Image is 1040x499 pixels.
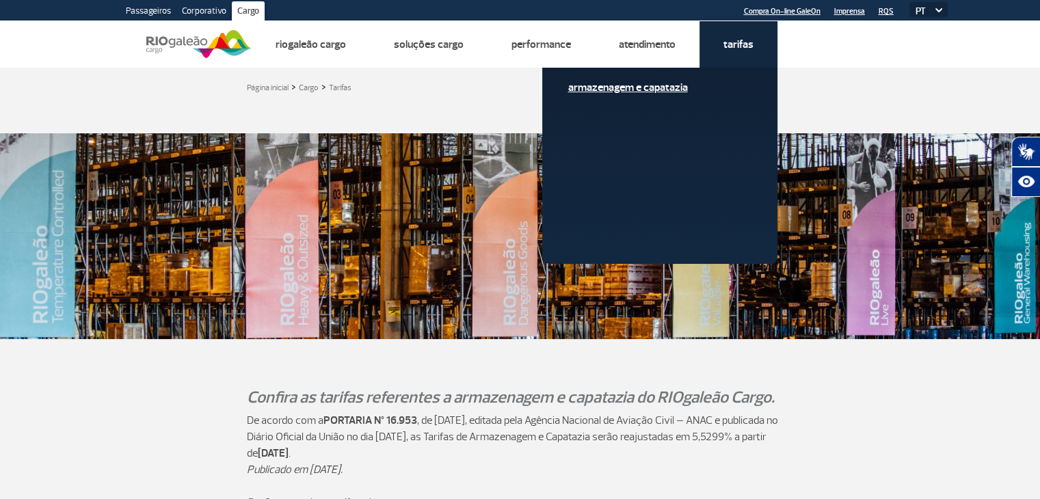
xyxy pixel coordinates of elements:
[291,79,296,94] a: >
[232,1,265,23] a: Cargo
[247,83,289,93] a: Página inicial
[1011,137,1040,197] div: Plugin de acessibilidade da Hand Talk.
[258,446,289,460] strong: [DATE]
[511,38,571,51] a: Performance
[276,38,346,51] a: Riogaleão Cargo
[120,1,176,23] a: Passageiros
[568,80,751,95] a: Armazenagem e Capatazia
[247,412,794,461] p: De acordo com a , de [DATE], editada pela Agência Nacional de Aviação Civil – ANAC e publicada no...
[247,386,794,409] p: Confira as tarifas referentes a armazenagem e capatazia do RIOgaleão Cargo.
[323,414,417,427] strong: PORTARIA Nº 16.953
[619,38,676,51] a: Atendimento
[744,7,821,16] a: Compra On-line GaleOn
[247,463,343,476] em: Publicado em [DATE].
[834,7,865,16] a: Imprensa
[1011,167,1040,197] button: Abrir recursos assistivos.
[321,79,326,94] a: >
[394,38,464,51] a: Soluções Cargo
[1011,137,1040,167] button: Abrir tradutor de língua de sinais.
[723,38,754,51] a: Tarifas
[879,7,894,16] a: RQS
[329,83,351,93] a: Tarifas
[299,83,319,93] a: Cargo
[176,1,232,23] a: Corporativo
